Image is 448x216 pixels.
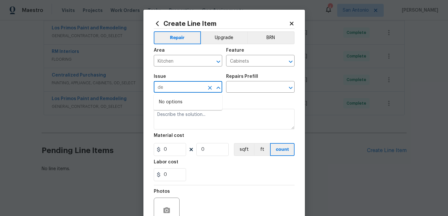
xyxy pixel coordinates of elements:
button: Repair [154,31,201,44]
h5: Material cost [154,133,184,138]
button: BRN [247,31,295,44]
h5: Area [154,48,165,53]
h5: Feature [226,48,244,53]
button: Close [214,83,223,92]
button: Upgrade [201,31,247,44]
button: sqft [234,143,254,156]
h5: Photos [154,189,170,194]
h5: Issue [154,74,166,79]
button: Clear [205,83,214,92]
div: No options [154,94,222,110]
h5: Repairs Prefill [226,74,258,79]
button: Open [214,57,223,66]
button: count [270,143,295,156]
button: Open [286,83,295,92]
button: ft [254,143,270,156]
h5: Labor cost [154,160,178,164]
h2: Create Line Item [154,20,289,27]
button: Open [286,57,295,66]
